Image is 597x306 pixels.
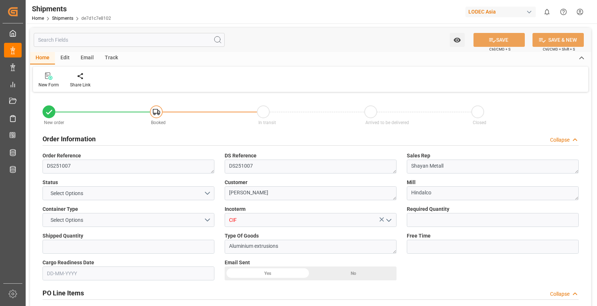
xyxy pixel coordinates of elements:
textarea: DS251007 [43,160,214,173]
textarea: Hindalco [407,186,579,200]
span: Order Reference [43,152,81,160]
span: Select Options [47,190,87,197]
span: Booked [151,120,166,125]
span: New order [44,120,64,125]
span: Incoterm [225,205,246,213]
span: Cargo Readiness Date [43,259,94,266]
button: SAVE [473,33,525,47]
input: Type to search/select [225,213,397,227]
div: Yes [225,266,311,280]
button: open menu [450,33,465,47]
span: Customer [225,179,247,186]
span: Container Type [43,205,78,213]
button: Help Center [555,4,572,20]
div: New Form [38,82,59,88]
textarea: Aluminium extrusions [225,240,397,254]
input: DD-MM-YYYY [43,266,214,280]
button: SAVE & NEW [532,33,584,47]
div: Collapse [550,290,570,298]
div: Collapse [550,136,570,144]
div: Edit [55,52,75,64]
span: Closed [473,120,486,125]
button: open menu [383,214,394,226]
textarea: DS251007 [225,160,397,173]
span: Ctrl/CMD + Shift + S [543,46,575,52]
span: Mill [407,179,416,186]
button: open menu [43,213,214,227]
span: Status [43,179,58,186]
h2: Order Information [43,134,96,144]
span: In transit [258,120,276,125]
span: Select Options [47,216,87,224]
div: Email [75,52,99,64]
span: Type Of Goods [225,232,259,240]
div: Share Link [70,82,91,88]
span: Email Sent [225,259,250,266]
a: Shipments [52,16,73,21]
button: open menu [43,186,214,200]
div: No [311,266,397,280]
input: Search Fields [34,33,225,47]
span: Required Quantity [407,205,449,213]
textarea: Shayan Metall [407,160,579,173]
span: DS Reference [225,152,257,160]
textarea: [PERSON_NAME] [225,186,397,200]
a: Home [32,16,44,21]
h2: PO Line Items [43,288,84,298]
span: Arrived to be delivered [365,120,409,125]
div: LODEC Asia [465,7,536,17]
div: Track [99,52,124,64]
span: Ctrl/CMD + S [489,46,511,52]
button: LODEC Asia [465,5,539,19]
span: Free Time [407,232,431,240]
div: Shipments [32,3,111,14]
div: Home [30,52,55,64]
button: show 0 new notifications [539,4,555,20]
span: Shipped Quantity [43,232,83,240]
span: Sales Rep [407,152,430,160]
